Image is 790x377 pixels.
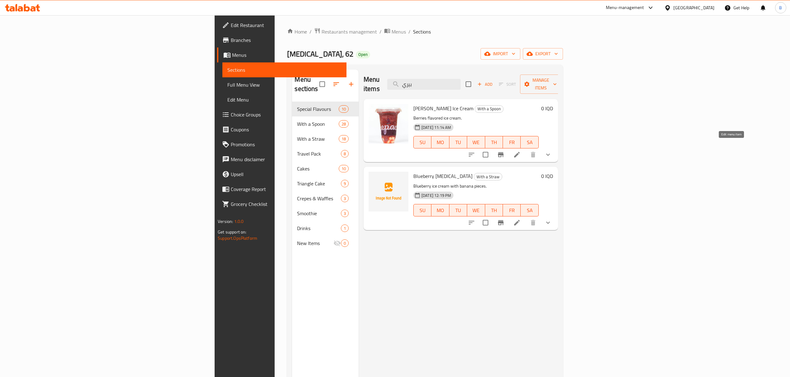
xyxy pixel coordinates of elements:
[505,206,518,215] span: FR
[505,138,518,147] span: FR
[292,146,359,161] div: Travel Pack8
[419,193,453,198] span: [DATE] 12:19 PM
[474,173,502,180] span: With a Straw
[339,136,348,142] span: 18
[333,239,341,247] svg: Inactive section
[292,161,359,176] div: Cakes10
[341,196,348,202] span: 3
[673,4,714,11] div: [GEOGRAPHIC_DATA]
[462,78,475,91] span: Select section
[528,50,558,58] span: export
[485,204,503,216] button: TH
[341,150,349,157] div: items
[485,136,503,148] button: TH
[217,182,346,197] a: Coverage Report
[384,28,406,36] a: Menus
[476,81,493,88] span: Add
[392,28,406,35] span: Menus
[341,225,348,231] span: 1
[470,138,482,147] span: WE
[452,206,465,215] span: TU
[231,21,342,29] span: Edit Restaurant
[475,79,495,89] button: Add
[369,172,408,211] img: Blueberry Ice Pack
[297,180,341,187] div: Triangle Cake
[339,106,348,112] span: 10
[341,181,348,187] span: 9
[544,151,552,158] svg: Show Choices
[341,225,349,232] div: items
[297,120,338,128] div: With a Spoon
[449,136,467,148] button: TU
[297,239,333,247] div: New Items
[493,215,508,230] button: Branch-specific-item
[431,136,449,148] button: MO
[217,197,346,211] a: Grocery Checklist
[222,62,346,77] a: Sections
[526,147,541,162] button: delete
[339,165,349,172] div: items
[316,78,329,91] span: Select all sections
[369,104,408,144] img: Berry Ice Cream
[292,191,359,206] div: Crepes & Waffles3
[467,136,485,148] button: WE
[523,138,536,147] span: SA
[297,150,341,157] span: Travel Pack
[341,151,348,157] span: 8
[452,138,465,147] span: TU
[227,66,342,74] span: Sections
[222,92,346,107] a: Edit Menu
[292,206,359,221] div: Smoothie3
[231,36,342,44] span: Branches
[464,215,479,230] button: sort-choices
[521,204,538,216] button: SA
[434,206,447,215] span: MO
[467,204,485,216] button: WE
[287,28,563,36] nav: breadcrumb
[218,228,246,236] span: Get support on:
[341,180,349,187] div: items
[521,136,538,148] button: SA
[475,105,503,112] span: With a Spoon
[231,185,342,193] span: Coverage Report
[493,147,508,162] button: Branch-specific-item
[525,76,557,92] span: Manage items
[416,206,429,215] span: SU
[218,217,233,225] span: Version:
[339,135,349,143] div: items
[503,136,521,148] button: FR
[488,138,500,147] span: TH
[475,79,495,89] span: Add item
[217,152,346,167] a: Menu disclaimer
[217,167,346,182] a: Upsell
[513,219,521,226] a: Edit menu item
[541,104,553,113] h6: 0 IQD
[464,147,479,162] button: sort-choices
[339,166,348,172] span: 10
[231,141,342,148] span: Promotions
[297,225,341,232] span: Drinks
[413,204,431,216] button: SU
[541,147,555,162] button: show more
[413,136,431,148] button: SU
[231,156,342,163] span: Menu disclaimer
[234,217,244,225] span: 1.0.0
[232,51,342,59] span: Menus
[231,126,342,133] span: Coupons
[341,240,348,246] span: 0
[541,215,555,230] button: show more
[218,234,257,242] a: Support.OpsPlatform
[488,206,500,215] span: TH
[329,77,344,92] span: Sort sections
[339,120,349,128] div: items
[413,171,472,181] span: Blueberry [MEDICAL_DATA]
[486,50,515,58] span: import
[413,28,431,35] span: Sections
[217,137,346,152] a: Promotions
[222,77,346,92] a: Full Menu View
[231,111,342,118] span: Choice Groups
[416,138,429,147] span: SU
[523,48,563,60] button: export
[344,77,359,92] button: Add section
